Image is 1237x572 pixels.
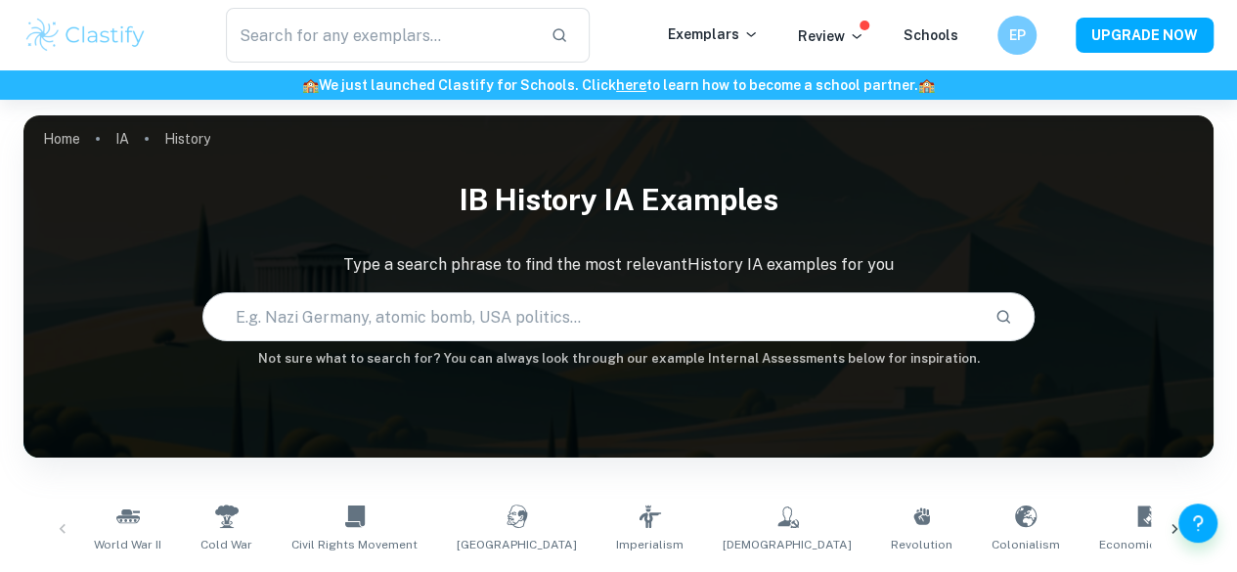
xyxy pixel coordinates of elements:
button: UPGRADE NOW [1076,18,1214,53]
a: here [616,77,646,93]
p: Exemplars [668,23,759,45]
h1: IB History IA examples [23,170,1214,230]
a: Home [43,125,80,153]
a: IA [115,125,129,153]
img: Clastify logo [23,16,148,55]
p: Review [798,25,864,47]
p: History [164,128,210,150]
h6: Not sure what to search for? You can always look through our example Internal Assessments below f... [23,349,1214,369]
span: World War II [94,536,161,553]
span: 🏫 [302,77,319,93]
input: E.g. Nazi Germany, atomic bomb, USA politics... [203,289,980,344]
h6: EP [1006,24,1029,46]
span: Civil Rights Movement [291,536,418,553]
a: Schools [904,27,958,43]
span: [DEMOGRAPHIC_DATA] [723,536,852,553]
span: Imperialism [616,536,684,553]
input: Search for any exemplars... [226,8,535,63]
button: Search [987,300,1020,333]
button: EP [997,16,1037,55]
span: Economic Policy [1099,536,1193,553]
button: Help and Feedback [1178,504,1217,543]
span: Colonialism [992,536,1060,553]
span: [GEOGRAPHIC_DATA] [457,536,577,553]
h6: We just launched Clastify for Schools. Click to learn how to become a school partner. [4,74,1233,96]
span: Revolution [891,536,952,553]
span: 🏫 [918,77,935,93]
p: Type a search phrase to find the most relevant History IA examples for you [23,253,1214,277]
span: Cold War [200,536,252,553]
